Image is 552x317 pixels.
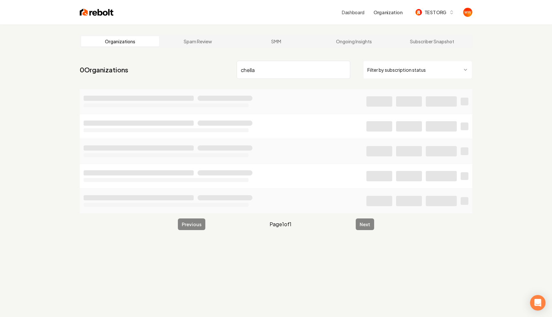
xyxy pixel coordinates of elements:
a: SMM [237,36,315,47]
div: Open Intercom Messenger [530,295,546,311]
span: Page 1 of 1 [270,220,291,228]
img: Rebolt Logo [80,8,114,17]
button: Organization [370,6,406,18]
span: TEST ORG [424,9,446,16]
a: Ongoing Insights [315,36,393,47]
input: Search by name or ID [237,61,350,79]
a: Subscriber Snapshot [393,36,471,47]
button: Open user button [463,8,472,17]
img: Will Wallace [463,8,472,17]
a: Dashboard [342,9,364,16]
a: 0Organizations [80,65,128,74]
img: TEST ORG [415,9,422,16]
a: Spam Review [159,36,237,47]
a: Organizations [81,36,159,47]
